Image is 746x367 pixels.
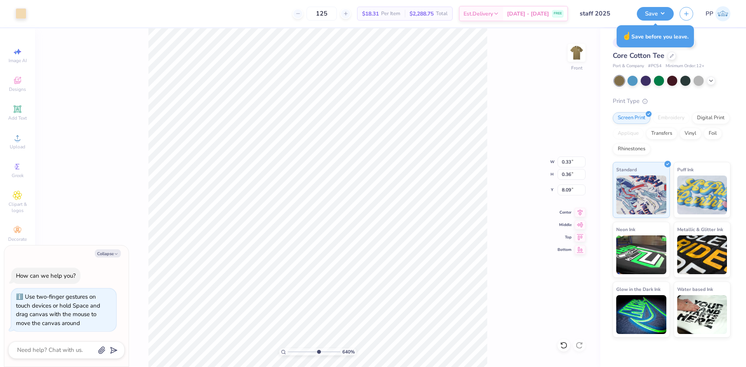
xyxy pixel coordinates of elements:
span: Bottom [558,247,572,252]
span: Total [436,10,448,18]
span: Image AI [9,57,27,64]
div: Print Type [613,97,730,106]
span: PP [706,9,713,18]
div: Transfers [646,128,677,139]
div: Save before you leave. [617,25,694,47]
span: Metallic & Glitter Ink [677,225,723,233]
span: Core Cotton Tee [613,51,664,60]
img: Metallic & Glitter Ink [677,235,727,274]
span: Port & Company [613,63,644,70]
span: Minimum Order: 12 + [666,63,704,70]
span: Water based Ink [677,285,713,293]
span: Glow in the Dark Ink [616,285,661,293]
a: PP [706,6,730,21]
img: Paolo Puzon [715,6,730,21]
span: Per Item [381,10,400,18]
span: Decorate [8,236,27,242]
div: # 492531K [613,38,643,47]
div: Rhinestones [613,143,650,155]
button: Save [637,7,674,21]
span: FREE [554,11,562,16]
div: Use two-finger gestures on touch devices or hold Space and drag canvas with the mouse to move the... [16,293,100,327]
div: Vinyl [680,128,701,139]
span: $18.31 [362,10,379,18]
div: Embroidery [653,112,690,124]
span: Top [558,235,572,240]
span: 640 % [342,348,355,355]
span: Est. Delivery [464,10,493,18]
span: Puff Ink [677,165,694,174]
img: Standard [616,176,666,214]
img: Glow in the Dark Ink [616,295,666,334]
img: Puff Ink [677,176,727,214]
div: Digital Print [692,112,730,124]
input: Untitled Design [574,6,631,21]
input: – – [307,7,337,21]
img: Neon Ink [616,235,666,274]
div: Screen Print [613,112,650,124]
button: Collapse [95,249,121,257]
span: Clipart & logos [4,201,31,214]
span: Upload [10,144,25,150]
span: # PC54 [648,63,662,70]
span: Add Text [8,115,27,121]
span: [DATE] - [DATE] [507,10,549,18]
div: Front [571,64,582,71]
div: Foil [704,128,722,139]
span: Middle [558,222,572,228]
span: Neon Ink [616,225,635,233]
div: Applique [613,128,644,139]
span: ☝️ [622,31,631,41]
img: Water based Ink [677,295,727,334]
div: How can we help you? [16,272,76,280]
span: Center [558,210,572,215]
img: Front [569,45,584,61]
span: $2,288.75 [410,10,434,18]
span: Designs [9,86,26,92]
span: Greek [12,172,24,179]
span: Standard [616,165,637,174]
